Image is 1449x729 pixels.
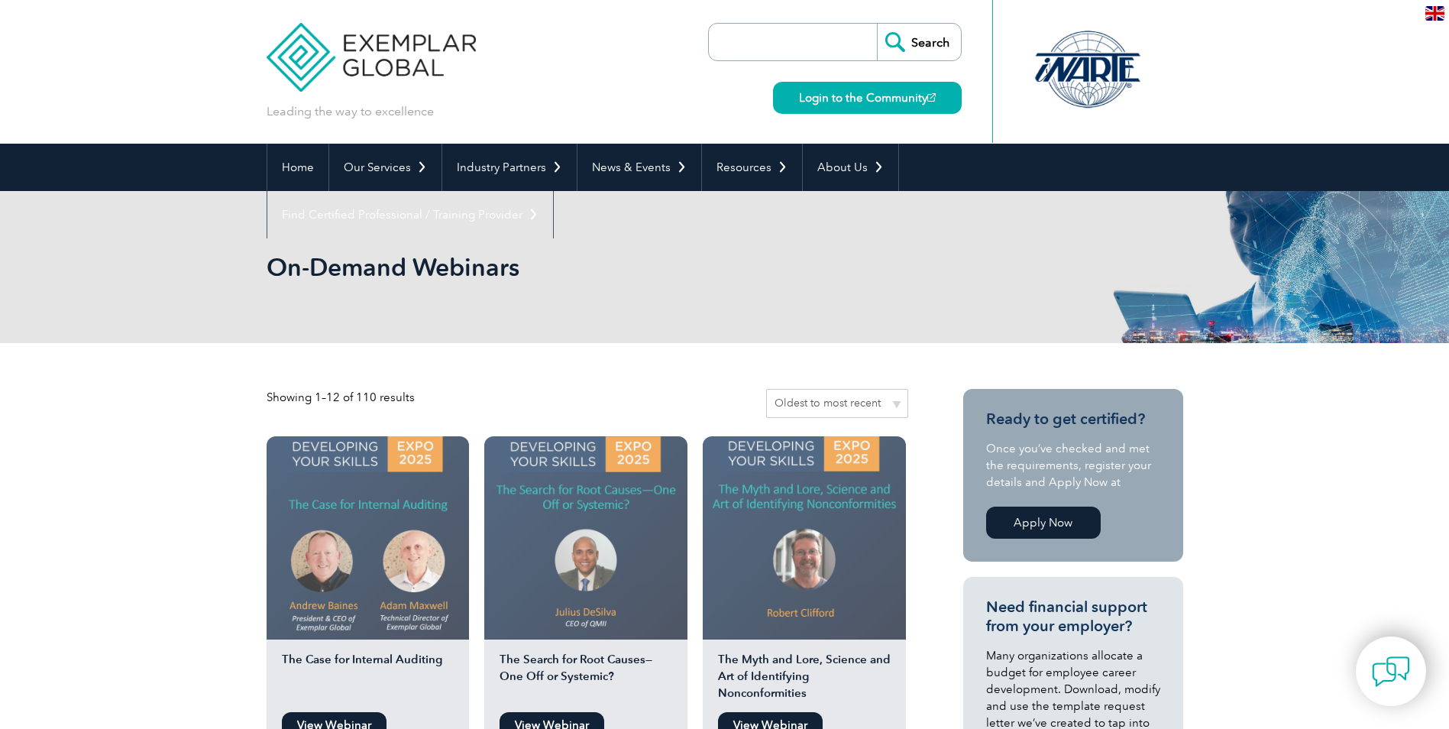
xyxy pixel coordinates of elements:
[267,252,853,282] h1: On-Demand Webinars
[329,144,441,191] a: Our Services
[703,651,906,705] h2: The Myth and Lore, Science and Art of Identifying Nonconformities
[267,191,553,238] a: Find Certified Professional / Training Provider
[484,436,687,705] a: The Search for Root Causes—One Off or Systemic?
[267,103,434,120] p: Leading the way to excellence
[267,144,328,191] a: Home
[877,24,961,60] input: Search
[267,389,415,406] p: Showing 1–12 of 110 results
[803,144,898,191] a: About Us
[986,507,1101,539] a: Apply Now
[1372,653,1410,691] img: contact-chat.png
[986,598,1160,636] h3: Need financial support from your employer?
[442,144,577,191] a: Industry Partners
[703,436,906,640] img: The Myth and Lore, Science and Art of Identifying Nonconformities
[773,82,962,114] a: Login to the Community
[702,144,802,191] a: Resources
[766,389,908,418] select: Shop order
[986,410,1160,429] h3: Ready to get certified?
[267,436,470,640] img: The Case for Internal Auditing
[267,436,470,705] a: The Case for Internal Auditing
[484,651,687,705] h2: The Search for Root Causes—One Off or Systemic?
[927,93,936,102] img: open_square.png
[577,144,701,191] a: News & Events
[484,436,687,640] img: Julius DeSilva
[703,436,906,705] a: The Myth and Lore, Science and Art of Identifying Nonconformities
[1425,6,1444,21] img: en
[986,440,1160,491] p: Once you’ve checked and met the requirements, register your details and Apply Now at
[267,651,470,705] h2: The Case for Internal Auditing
